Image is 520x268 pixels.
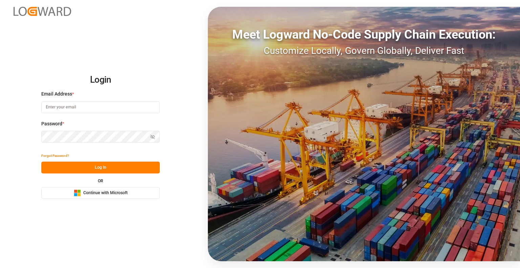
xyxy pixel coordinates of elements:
[14,7,71,16] img: Logward_new_orange.png
[41,120,62,127] span: Password
[41,101,160,113] input: Enter your email
[41,90,72,98] span: Email Address
[83,190,128,196] span: Continue with Microsoft
[98,179,103,183] small: OR
[41,69,160,91] h2: Login
[41,162,160,173] button: Log In
[41,187,160,199] button: Continue with Microsoft
[208,25,520,44] div: Meet Logward No-Code Supply Chain Execution:
[208,44,520,58] div: Customize Locally, Govern Globally, Deliver Fast
[41,150,69,162] button: Forgot Password?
